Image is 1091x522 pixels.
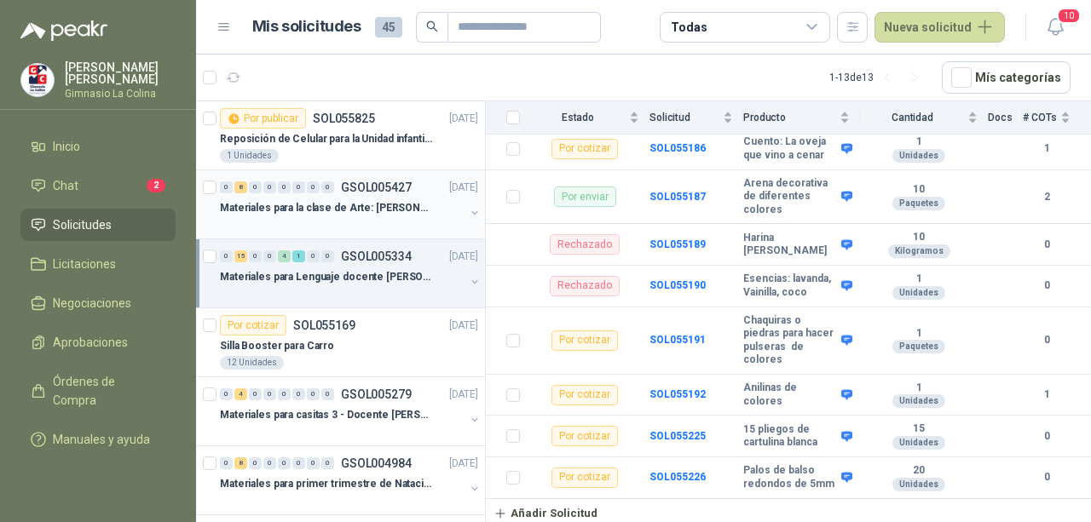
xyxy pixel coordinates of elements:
[313,112,375,124] p: SOL055825
[249,181,262,193] div: 0
[649,238,706,250] b: SOL055189
[196,101,485,170] a: Por publicarSOL055825[DATE] Reposición de Celular para la Unidad infantil (con forro, y vidrio pr...
[649,112,719,123] span: Solicitud
[892,478,945,491] div: Unidades
[554,186,616,207] div: Por enviar
[307,181,320,193] div: 0
[743,101,860,135] th: Producto
[988,101,1023,135] th: Docs
[220,200,432,216] p: Materiales para la clase de Arte: [PERSON_NAME]
[65,61,176,85] p: [PERSON_NAME] [PERSON_NAME]
[263,388,276,400] div: 0
[65,89,176,99] p: Gimnasio La Colina
[1023,189,1071,205] b: 2
[551,426,618,446] div: Por cotizar
[649,334,706,346] a: SOL055191
[278,181,291,193] div: 0
[234,457,247,469] div: 8
[449,111,478,127] p: [DATE]
[743,272,837,299] b: Esencias: lavanda, Vainilla, coco
[550,234,620,255] div: Rechazado
[743,135,837,162] b: Cuento: La oveja que vino a cenar
[449,318,478,334] p: [DATE]
[649,142,706,154] a: SOL055186
[942,61,1071,94] button: Mís categorías
[649,471,706,483] a: SOL055226
[892,286,945,300] div: Unidades
[20,326,176,359] a: Aprobaciones
[888,244,950,258] div: Kilogramos
[220,108,306,129] div: Por publicar
[551,330,618,351] div: Por cotizar
[1023,278,1071,294] b: 0
[307,388,320,400] div: 0
[278,250,291,262] div: 4
[220,384,482,439] a: 0 4 0 0 0 0 0 0 GSOL005279[DATE] Materiales para casitas 3 - Docente [PERSON_NAME]
[550,276,620,296] div: Rechazado
[263,457,276,469] div: 0
[375,17,402,37] span: 45
[220,246,482,301] a: 0 15 0 0 4 1 0 0 GSOL005334[DATE] Materiales para Lenguaje docente [PERSON_NAME]
[20,287,176,319] a: Negociaciones
[649,191,706,203] b: SOL055187
[220,131,432,147] p: Reposición de Celular para la Unidad infantil (con forro, y vidrio protector)
[292,181,305,193] div: 0
[449,180,478,196] p: [DATE]
[20,365,176,416] a: Órdenes de Compra
[53,430,150,449] span: Manuales y ayuda
[860,464,978,478] b: 20
[20,248,176,280] a: Licitaciones
[1023,112,1057,123] span: # COTs
[307,250,320,262] div: 0
[743,112,836,123] span: Producto
[860,101,988,135] th: Cantidad
[860,183,978,197] b: 10
[892,436,945,450] div: Unidades
[649,430,706,442] a: SOL055225
[551,139,618,159] div: Por cotizar
[220,269,432,285] p: Materiales para Lenguaje docente [PERSON_NAME]
[530,101,649,135] th: Estado
[1023,141,1071,157] b: 1
[292,388,305,400] div: 0
[551,385,618,405] div: Por cotizar
[53,294,131,313] span: Negociaciones
[20,130,176,163] a: Inicio
[649,101,743,135] th: Solicitud
[341,388,412,400] p: GSOL005279
[1023,332,1071,348] b: 0
[220,356,284,370] div: 12 Unidades
[53,137,80,156] span: Inicio
[307,457,320,469] div: 0
[321,250,334,262] div: 0
[1023,387,1071,403] b: 1
[220,181,233,193] div: 0
[220,177,482,232] a: 0 8 0 0 0 0 0 0 GSOL005427[DATE] Materiales para la clase de Arte: [PERSON_NAME]
[53,176,78,195] span: Chat
[234,181,247,193] div: 8
[53,215,112,234] span: Solicitudes
[20,209,176,241] a: Solicitudes
[293,319,355,331] p: SOL055169
[860,135,978,149] b: 1
[892,340,945,353] div: Paquetes
[426,20,438,32] span: search
[21,64,54,96] img: Company Logo
[20,20,107,41] img: Logo peakr
[860,231,978,244] b: 10
[53,333,128,352] span: Aprobaciones
[147,179,165,192] span: 2
[249,457,262,469] div: 0
[263,181,276,193] div: 0
[743,314,837,367] b: Chaquiras o piedras para hacer pulseras de colores
[1040,12,1071,43] button: 10
[278,388,291,400] div: 0
[449,456,478,472] p: [DATE]
[20,169,176,202] a: Chat2
[252,14,361,39] h1: Mis solicitudes
[892,149,945,163] div: Unidades
[860,422,978,436] b: 15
